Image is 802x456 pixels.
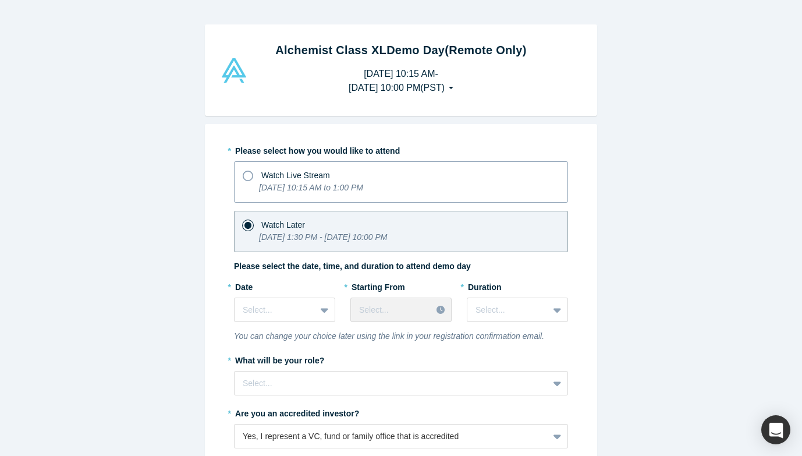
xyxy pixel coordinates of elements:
[234,277,335,294] label: Date
[220,58,248,83] img: Alchemist Vault Logo
[467,277,568,294] label: Duration
[336,63,466,99] button: [DATE] 10:15 AM-[DATE] 10:00 PM(PST)
[350,277,405,294] label: Starting From
[275,44,527,56] strong: Alchemist Class XL Demo Day (Remote Only)
[234,331,544,341] i: You can change your choice later using the link in your registration confirmation email.
[234,404,568,420] label: Are you an accredited investor?
[243,430,540,443] div: Yes, I represent a VC, fund or family office that is accredited
[259,232,387,242] i: [DATE] 1:30 PM - [DATE] 10:00 PM
[261,171,330,180] span: Watch Live Stream
[234,260,471,273] label: Please select the date, time, and duration to attend demo day
[259,183,363,192] i: [DATE] 10:15 AM to 1:00 PM
[234,141,568,157] label: Please select how you would like to attend
[261,220,305,229] span: Watch Later
[234,351,568,367] label: What will be your role?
